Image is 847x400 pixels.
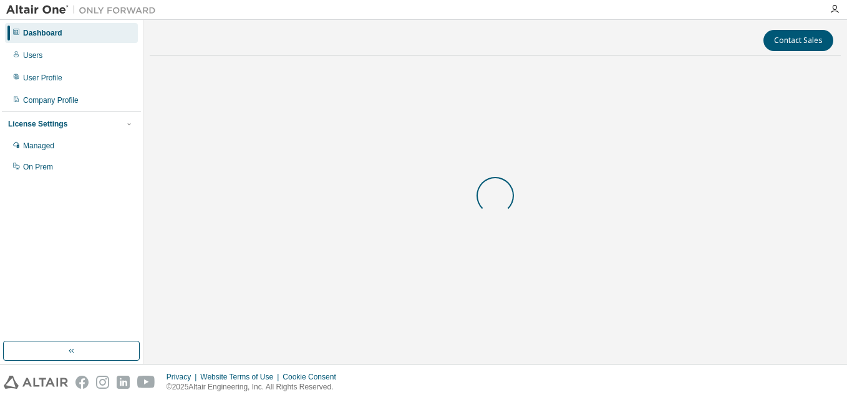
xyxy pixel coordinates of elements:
[75,376,89,389] img: facebook.svg
[23,162,53,172] div: On Prem
[8,119,67,129] div: License Settings
[763,30,833,51] button: Contact Sales
[23,50,42,60] div: Users
[200,372,283,382] div: Website Terms of Use
[137,376,155,389] img: youtube.svg
[96,376,109,389] img: instagram.svg
[6,4,162,16] img: Altair One
[117,376,130,389] img: linkedin.svg
[4,376,68,389] img: altair_logo.svg
[23,73,62,83] div: User Profile
[23,95,79,105] div: Company Profile
[23,28,62,38] div: Dashboard
[167,382,344,393] p: © 2025 Altair Engineering, Inc. All Rights Reserved.
[23,141,54,151] div: Managed
[283,372,343,382] div: Cookie Consent
[167,372,200,382] div: Privacy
